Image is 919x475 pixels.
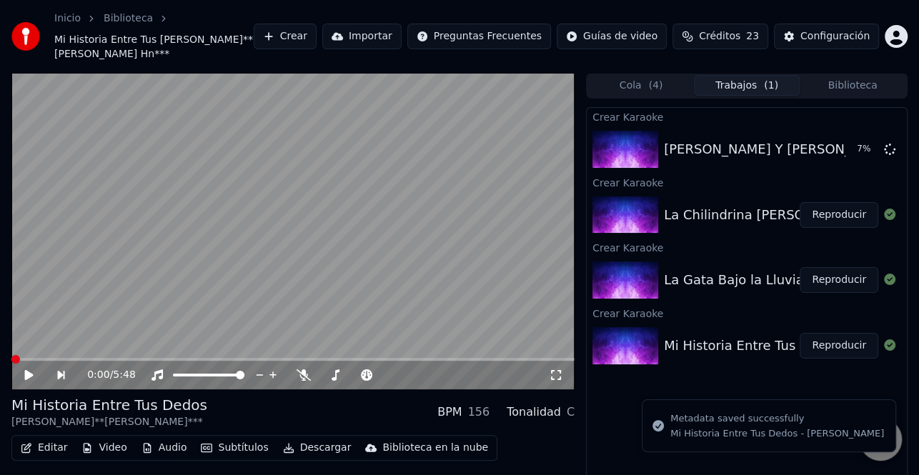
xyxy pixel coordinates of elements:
[800,75,905,96] button: Biblioteca
[746,29,759,44] span: 23
[587,174,907,191] div: Crear Karaoke
[507,404,561,421] div: Tonalidad
[857,144,878,155] div: 7 %
[104,11,153,26] a: Biblioteca
[54,11,81,26] a: Inicio
[648,79,662,93] span: ( 4 )
[136,438,193,458] button: Audio
[694,75,800,96] button: Trabajos
[800,202,878,228] button: Reproducir
[437,404,462,421] div: BPM
[467,404,490,421] div: 156
[15,438,73,458] button: Editar
[254,24,317,49] button: Crear
[587,108,907,125] div: Crear Karaoke
[87,368,121,382] div: /
[382,441,488,455] div: Biblioteca en la nube
[557,24,667,49] button: Guías de video
[664,205,863,225] div: La Chilindrina [PERSON_NAME]
[587,304,907,321] div: Crear Karaoke
[800,267,878,293] button: Reproducir
[277,438,357,458] button: Descargar
[800,29,870,44] div: Configuración
[567,404,575,421] div: C
[587,239,907,256] div: Crear Karaoke
[322,24,402,49] button: Importar
[195,438,274,458] button: Subtítulos
[588,75,694,96] button: Cola
[54,11,254,61] nav: breadcrumb
[774,24,879,49] button: Configuración
[800,333,878,359] button: Reproducir
[672,24,768,49] button: Créditos23
[670,427,884,440] div: Mi Historia Entre Tus Dedos - [PERSON_NAME]
[54,33,254,61] span: Mi Historia Entre Tus [PERSON_NAME]**[PERSON_NAME] Hn***
[670,411,884,426] div: Metadata saved successfully
[113,368,135,382] span: 5:48
[11,395,207,415] div: Mi Historia Entre Tus Dedos
[87,368,109,382] span: 0:00
[76,438,132,458] button: Video
[407,24,551,49] button: Preguntas Frecuentes
[11,415,207,429] div: [PERSON_NAME]**[PERSON_NAME]***
[699,29,740,44] span: Créditos
[764,79,778,93] span: ( 1 )
[11,22,40,51] img: youka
